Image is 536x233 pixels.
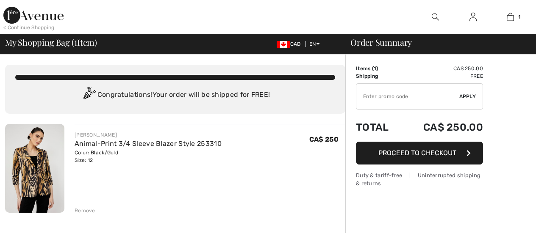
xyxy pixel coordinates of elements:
[277,41,304,47] span: CAD
[378,149,456,157] span: Proceed to Checkout
[75,207,95,214] div: Remove
[74,36,77,47] span: 1
[401,113,483,142] td: CA$ 250.00
[15,87,335,104] div: Congratulations! Your order will be shipped for FREE!
[75,149,222,164] div: Color: Black/Gold Size: 12
[469,12,477,22] img: My Info
[309,135,339,143] span: CA$ 250
[75,140,222,148] a: Animal-Print 3/4 Sleeve Blazer Style 253310
[75,131,222,139] div: [PERSON_NAME]
[340,38,531,47] div: Order Summary
[309,41,320,47] span: EN
[81,87,97,104] img: Congratulation2.svg
[401,72,483,80] td: Free
[5,124,64,213] img: Animal-Print 3/4 Sleeve Blazer Style 253310
[356,142,483,164] button: Proceed to Checkout
[5,38,97,47] span: My Shopping Bag ( Item)
[463,12,483,22] a: Sign In
[459,93,476,100] span: Apply
[356,65,401,72] td: Items ( )
[3,7,64,24] img: 1ère Avenue
[356,113,401,142] td: Total
[492,12,529,22] a: 1
[401,65,483,72] td: CA$ 250.00
[356,171,483,187] div: Duty & tariff-free | Uninterrupted shipping & returns
[518,13,520,21] span: 1
[277,41,290,48] img: Canadian Dollar
[3,24,55,31] div: < Continue Shopping
[356,72,401,80] td: Shipping
[374,66,376,71] span: 1
[356,84,459,109] input: Promo code
[507,12,514,22] img: My Bag
[432,12,439,22] img: search the website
